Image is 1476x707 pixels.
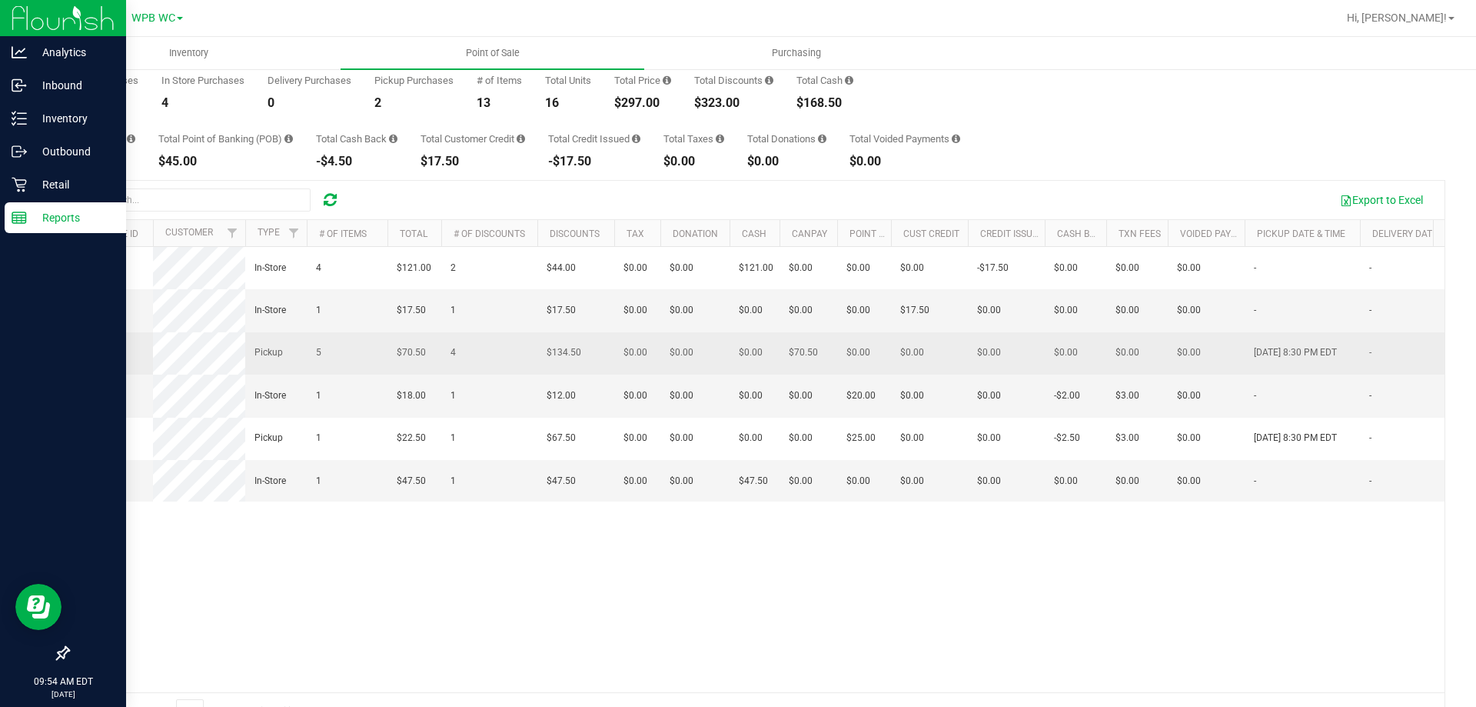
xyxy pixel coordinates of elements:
[739,389,763,403] span: $0.00
[792,228,827,239] a: CanPay
[254,261,286,275] span: In-Store
[977,261,1009,275] span: -$17.50
[161,97,244,109] div: 4
[1054,474,1078,489] span: $0.00
[281,220,307,246] a: Filter
[1254,389,1256,403] span: -
[900,261,924,275] span: $0.00
[254,474,286,489] span: In-Store
[80,188,311,212] input: Search...
[220,220,245,246] a: Filter
[7,675,119,689] p: 09:54 AM EDT
[739,474,768,489] span: $47.50
[1369,261,1371,275] span: -
[670,389,693,403] span: $0.00
[663,75,671,85] i: Sum of the total prices of all purchases in the date range.
[796,75,853,85] div: Total Cash
[1177,303,1201,318] span: $0.00
[977,303,1001,318] span: $0.00
[450,474,456,489] span: 1
[1054,345,1078,360] span: $0.00
[849,134,960,144] div: Total Voided Payments
[1254,474,1256,489] span: -
[421,134,525,144] div: Total Customer Credit
[477,97,522,109] div: 13
[12,78,27,93] inline-svg: Inbound
[670,303,693,318] span: $0.00
[319,228,367,239] a: # of Items
[849,228,959,239] a: Point of Banking (POB)
[1369,389,1371,403] span: -
[1180,228,1256,239] a: Voided Payment
[1054,389,1080,403] span: -$2.00
[977,474,1001,489] span: $0.00
[1369,345,1371,360] span: -
[952,134,960,144] i: Sum of all voided payment transaction amounts, excluding tips and transaction fees, for all purch...
[389,134,397,144] i: Sum of the cash-back amounts from rounded-up electronic payments for all purchases in the date ra...
[977,345,1001,360] span: $0.00
[545,97,591,109] div: 16
[165,227,213,238] a: Customer
[980,228,1044,239] a: Credit Issued
[450,431,456,445] span: 1
[789,261,813,275] span: $0.00
[450,345,456,360] span: 4
[977,431,1001,445] span: $0.00
[12,111,27,126] inline-svg: Inventory
[400,228,427,239] a: Total
[158,134,293,144] div: Total Point of Banking (POB)
[161,75,244,85] div: In Store Purchases
[1369,303,1371,318] span: -
[316,431,321,445] span: 1
[846,345,870,360] span: $0.00
[1115,261,1139,275] span: $0.00
[550,228,600,239] a: Discounts
[517,134,525,144] i: Sum of the successful, non-voided payments using account credit for all purchases in the date range.
[900,303,929,318] span: $17.50
[477,75,522,85] div: # of Items
[1119,228,1161,239] a: Txn Fees
[258,227,280,238] a: Type
[268,97,351,109] div: 0
[548,134,640,144] div: Total Credit Issued
[454,228,525,239] a: # of Discounts
[1054,431,1080,445] span: -$2.50
[397,261,431,275] span: $121.00
[1254,303,1256,318] span: -
[397,431,426,445] span: $22.50
[545,75,591,85] div: Total Units
[846,431,876,445] span: $25.00
[1177,261,1201,275] span: $0.00
[1254,345,1337,360] span: [DATE] 8:30 PM EDT
[846,303,870,318] span: $0.00
[547,261,576,275] span: $44.00
[397,474,426,489] span: $47.50
[450,303,456,318] span: 1
[1369,474,1371,489] span: -
[37,37,341,69] a: Inventory
[818,134,826,144] i: Sum of all round-up-to-next-dollar total price adjustments for all purchases in the date range.
[739,431,763,445] span: $0.00
[268,75,351,85] div: Delivery Purchases
[673,228,718,239] a: Donation
[1254,261,1256,275] span: -
[374,97,454,109] div: 2
[846,474,870,489] span: $0.00
[1115,303,1139,318] span: $0.00
[1372,228,1438,239] a: Delivery Date
[789,345,818,360] span: $70.50
[623,345,647,360] span: $0.00
[614,97,671,109] div: $297.00
[789,474,813,489] span: $0.00
[547,431,576,445] span: $67.50
[900,474,924,489] span: $0.00
[131,12,175,25] span: WPB WC
[374,75,454,85] div: Pickup Purchases
[846,261,870,275] span: $0.00
[796,97,853,109] div: $168.50
[27,76,119,95] p: Inbound
[1347,12,1447,24] span: Hi, [PERSON_NAME]!
[397,303,426,318] span: $17.50
[747,134,826,144] div: Total Donations
[7,689,119,700] p: [DATE]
